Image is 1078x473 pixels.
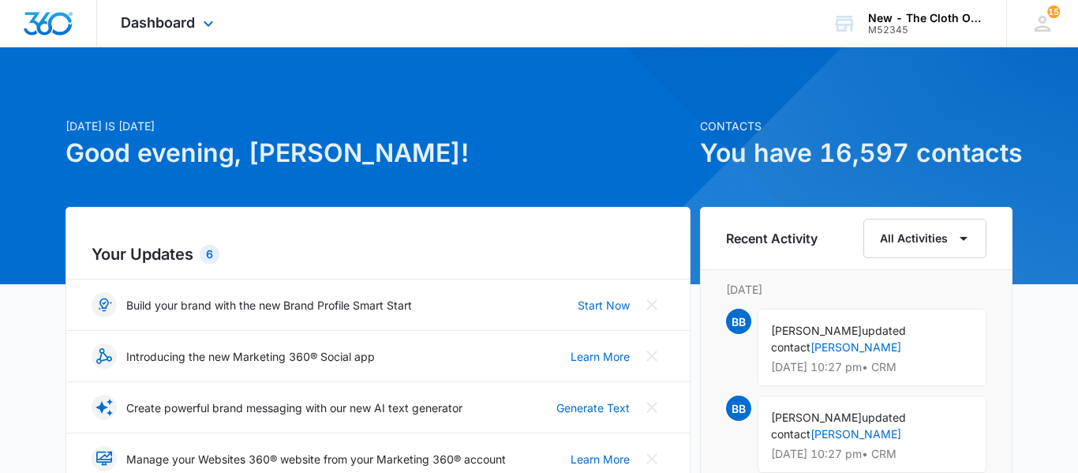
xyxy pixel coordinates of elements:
[66,134,691,172] h1: Good evening, [PERSON_NAME]!
[810,340,901,354] a: [PERSON_NAME]
[639,343,664,369] button: Close
[771,324,862,337] span: [PERSON_NAME]
[556,400,630,416] a: Generate Text
[771,411,862,424] span: [PERSON_NAME]
[571,451,630,467] a: Learn More
[700,118,1012,134] p: Contacts
[639,395,664,420] button: Close
[126,348,375,365] p: Introducing the new Marketing 360® Social app
[200,245,219,264] div: 6
[868,12,983,24] div: account name
[571,348,630,365] a: Learn More
[1047,6,1060,18] div: notifications count
[578,297,630,313] a: Start Now
[868,24,983,36] div: account id
[726,229,818,248] h6: Recent Activity
[639,446,664,471] button: Close
[700,134,1012,172] h1: You have 16,597 contacts
[810,427,901,441] a: [PERSON_NAME]
[863,219,986,258] button: All Activities
[726,396,751,421] span: BB
[126,297,412,313] p: Build your brand with the new Brand Profile Smart Start
[726,309,751,334] span: BB
[726,281,986,298] p: [DATE]
[771,362,973,373] p: [DATE] 10:27 pm • CRM
[121,14,195,31] span: Dashboard
[66,118,691,134] p: [DATE] is [DATE]
[126,400,462,416] p: Create powerful brand messaging with our new AI text generator
[1047,6,1060,18] span: 15
[771,449,973,460] p: [DATE] 10:27 pm • CRM
[639,292,664,317] button: Close
[126,451,506,467] p: Manage your Websites 360® website from your Marketing 360® account
[92,242,664,266] h2: Your Updates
